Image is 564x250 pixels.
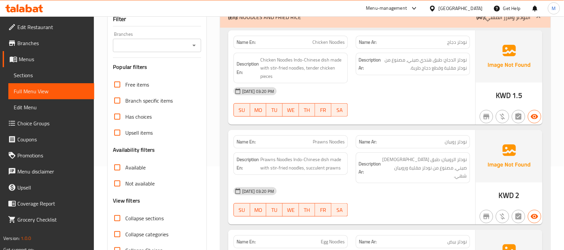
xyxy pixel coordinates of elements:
[312,39,345,46] span: Chicken Noodles
[260,155,345,172] span: Prawns Noodles Indo-Chinese dish made with stir-fried noodles, succulent prawns
[21,234,31,243] span: 1.0.0
[331,103,348,117] button: SA
[125,214,164,222] span: Collapse sections
[237,138,256,145] strong: Name En:
[334,105,345,115] span: SA
[445,138,467,145] span: نودلز روبيان
[3,35,94,51] a: Branches
[269,205,280,215] span: TU
[253,105,264,115] span: MO
[3,234,20,243] span: Version:
[496,210,509,223] button: Purchased item
[113,146,155,154] h3: Availability filters
[477,13,531,21] p: النودلز والأرز المقلي
[17,216,89,224] span: Grocery Checklist
[359,56,381,72] strong: Description Ar:
[3,196,94,212] a: Coverage Report
[17,23,89,31] span: Edit Restaurant
[14,103,89,111] span: Edit Menu
[113,12,201,26] div: Filter
[17,200,89,208] span: Coverage Report
[8,83,94,99] a: Full Menu View
[318,105,329,115] span: FR
[3,115,94,131] a: Choice Groups
[552,5,556,12] span: M
[476,30,543,83] img: Ae5nvW7+0k+MAAAAAElFTkSuQmCC
[496,110,509,123] button: Purchased item
[476,130,543,182] img: Ae5nvW7+0k+MAAAAAElFTkSuQmCC
[237,60,259,76] strong: Description En:
[17,167,89,175] span: Menu disclaimer
[19,55,89,63] span: Menus
[302,105,313,115] span: TH
[512,110,525,123] button: Not has choices
[125,113,152,121] span: Has choices
[8,67,94,83] a: Sections
[17,119,89,127] span: Choice Groups
[3,51,94,67] a: Menus
[512,210,525,223] button: Not has choices
[125,129,153,137] span: Upsell items
[383,56,467,72] span: نودلز الدجاج: طبق هندي صيني، مصنوع من نودلز مقلية وقطع دجاج طرية.
[228,13,301,21] p: NOODLES AND FRIED RICE
[237,205,248,215] span: SU
[3,147,94,163] a: Promotions
[283,203,299,217] button: WE
[359,39,377,46] strong: Name Ar:
[331,203,348,217] button: SA
[528,110,541,123] button: Available
[321,238,345,245] span: Egg Noodles
[266,103,283,117] button: TU
[220,6,551,28] div: (En): NOODLES AND FRIED RICE(Ar):النودلز والأرز المقلي
[125,179,155,187] span: Not available
[3,131,94,147] a: Coupons
[125,163,146,171] span: Available
[359,238,377,245] strong: Name Ar:
[125,97,173,105] span: Branch specific items
[315,103,331,117] button: FR
[237,39,256,46] strong: Name En:
[480,110,493,123] button: Not branch specific item
[237,238,256,245] strong: Name En:
[253,205,264,215] span: MO
[313,138,345,145] span: Prawns Noodles
[17,151,89,159] span: Promotions
[285,205,296,215] span: WE
[240,188,277,195] span: [DATE] 03:20 PM
[250,203,267,217] button: MO
[496,89,511,102] span: KWD
[366,4,407,12] div: Menu-management
[189,41,199,50] button: Open
[516,189,520,202] span: 2
[299,103,315,117] button: TH
[237,155,259,172] strong: Description En:
[234,103,250,117] button: SU
[269,105,280,115] span: TU
[240,88,277,95] span: [DATE] 03:20 PM
[17,39,89,47] span: Branches
[383,155,467,180] span: نودلز الروبيان: طبق هندي صيني، مصنوع من نودلز مقلية وروبيان شهي.
[447,39,467,46] span: نودلز دجاج
[3,179,94,196] a: Upsell
[113,197,140,205] h3: View filters
[499,189,514,202] span: KWD
[480,210,493,223] button: Not branch specific item
[234,203,250,217] button: SU
[260,56,345,81] span: Chicken Noodles Indo-Chinese dish made with stir-fried noodles, tender chicken pieces
[439,5,483,12] div: [GEOGRAPHIC_DATA]
[125,81,149,89] span: Free items
[125,230,168,238] span: Collapse categories
[334,205,345,215] span: SA
[448,238,467,245] span: نودلز بيض
[14,71,89,79] span: Sections
[302,205,313,215] span: TH
[237,105,248,115] span: SU
[285,105,296,115] span: WE
[3,163,94,179] a: Menu disclaimer
[528,210,541,223] button: Available
[228,12,238,22] b: (En):
[283,103,299,117] button: WE
[3,212,94,228] a: Grocery Checklist
[299,203,315,217] button: TH
[17,135,89,143] span: Coupons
